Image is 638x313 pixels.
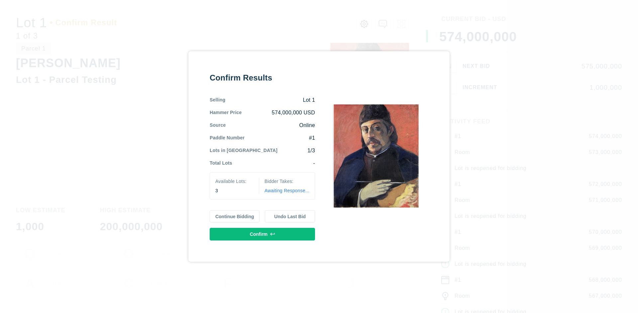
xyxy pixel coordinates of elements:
div: Online [226,122,315,129]
div: 1/3 [277,147,315,154]
div: Bidder Takes: [265,178,309,185]
div: Source [210,122,226,129]
div: Selling [210,96,225,104]
div: 3 [215,187,254,194]
div: 574,000,000 USD [242,109,315,116]
div: Available Lots: [215,178,254,185]
div: Lot 1 [225,96,315,104]
div: Hammer Price [210,109,242,116]
div: Total Lots [210,160,232,167]
button: Confirm [210,228,315,240]
button: Continue Bidding [210,210,260,223]
button: Undo Last Bid [265,210,315,223]
div: - [232,160,315,167]
div: Confirm Results [210,73,315,83]
span: Awaiting Response... [265,188,309,193]
div: Paddle Number [210,134,245,142]
div: #1 [245,134,315,142]
div: Lots in [GEOGRAPHIC_DATA] [210,147,277,154]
